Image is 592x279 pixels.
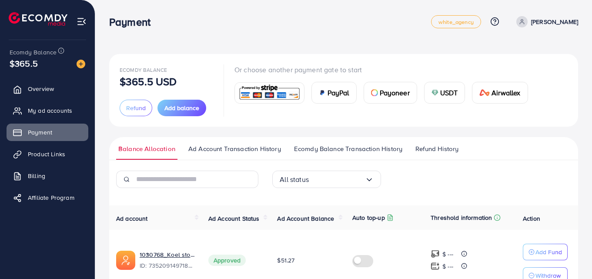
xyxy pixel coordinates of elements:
[438,19,474,25] span: white_agency
[28,171,45,180] span: Billing
[431,212,492,223] p: Threshold information
[7,167,88,185] a: Billing
[523,214,540,223] span: Action
[116,214,148,223] span: Ad account
[272,171,381,188] div: Search for option
[140,250,194,259] a: 1030768_Koel store_1711792217396
[28,84,54,93] span: Overview
[431,262,440,271] img: top-up amount
[7,145,88,163] a: Product Links
[10,57,38,70] span: $365.5
[234,64,535,75] p: Or choose another payment gate to start
[431,249,440,259] img: top-up amount
[28,128,52,137] span: Payment
[479,89,490,96] img: card
[7,80,88,97] a: Overview
[440,87,458,98] span: USDT
[371,89,378,96] img: card
[118,144,175,154] span: Balance Allocation
[208,214,260,223] span: Ad Account Status
[472,82,528,104] a: cardAirwallex
[77,17,87,27] img: menu
[28,106,72,115] span: My ad accounts
[28,150,65,158] span: Product Links
[188,144,281,154] span: Ad Account Transaction History
[415,144,458,154] span: Refund History
[126,104,146,112] span: Refund
[364,82,417,104] a: cardPayoneer
[109,16,157,28] h3: Payment
[7,102,88,119] a: My ad accounts
[431,89,438,96] img: card
[280,173,309,186] span: All status
[535,247,562,257] p: Add Fund
[116,251,135,270] img: ic-ads-acc.e4c84228.svg
[424,82,465,104] a: cardUSDT
[140,250,194,270] div: <span class='underline'>1030768_Koel store_1711792217396</span></br>7352091497182806017
[157,100,206,116] button: Add balance
[531,17,578,27] p: [PERSON_NAME]
[513,16,578,27] a: [PERSON_NAME]
[431,15,481,28] a: white_agency
[328,87,349,98] span: PayPal
[309,173,365,186] input: Search for option
[7,189,88,206] a: Affiliate Program
[277,214,334,223] span: Ad Account Balance
[120,66,167,74] span: Ecomdy Balance
[77,60,85,68] img: image
[492,87,520,98] span: Airwallex
[9,12,67,26] img: logo
[164,104,199,112] span: Add balance
[120,76,177,87] p: $365.5 USD
[442,261,453,272] p: $ ---
[120,100,152,116] button: Refund
[294,144,402,154] span: Ecomdy Balance Transaction History
[311,82,357,104] a: cardPayPal
[352,212,385,223] p: Auto top-up
[234,82,304,104] a: card
[442,249,453,259] p: $ ---
[523,244,568,260] button: Add Fund
[237,84,301,102] img: card
[10,48,57,57] span: Ecomdy Balance
[208,255,246,266] span: Approved
[380,87,410,98] span: Payoneer
[28,193,74,202] span: Affiliate Program
[7,124,88,141] a: Payment
[277,256,294,265] span: $51.27
[319,89,326,96] img: card
[140,261,194,270] span: ID: 7352091497182806017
